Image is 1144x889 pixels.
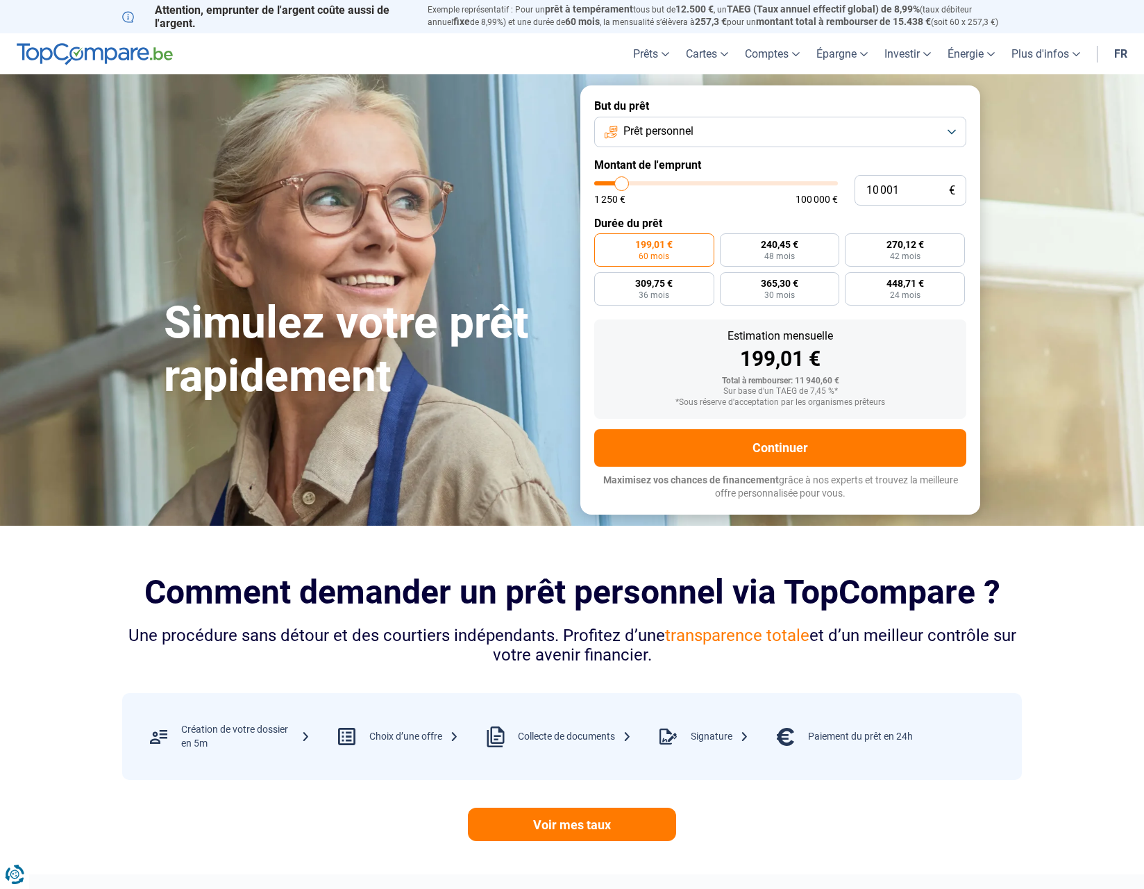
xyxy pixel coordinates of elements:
[605,376,955,386] div: Total à rembourser: 11 940,60 €
[1106,33,1136,74] a: fr
[181,723,310,750] div: Création de votre dossier en 5m
[678,33,737,74] a: Cartes
[369,730,459,744] div: Choix d’une offre
[594,117,966,147] button: Prêt personnel
[675,3,714,15] span: 12.500 €
[737,33,808,74] a: Comptes
[594,474,966,501] p: grâce à nos experts et trouvez la meilleure offre personnalisée pour vous.
[594,217,966,230] label: Durée du prêt
[603,474,779,485] span: Maximisez vos chances de financement
[605,387,955,397] div: Sur base d'un TAEG de 7,45 %*
[164,297,564,404] h1: Simulez votre prêt rapidement
[756,16,931,27] span: montant total à rembourser de 15.438 €
[122,3,411,30] p: Attention, emprunter de l'argent coûte aussi de l'argent.
[886,279,924,288] span: 448,71 €
[876,33,939,74] a: Investir
[605,349,955,369] div: 199,01 €
[635,279,673,288] span: 309,75 €
[122,626,1022,666] div: Une procédure sans détour et des courtiers indépendants. Profitez d’une et d’un meilleur contrôle...
[17,43,173,65] img: TopCompare
[623,124,693,139] span: Prêt personnel
[890,291,920,299] span: 24 mois
[639,252,669,260] span: 60 mois
[1003,33,1088,74] a: Plus d'infos
[594,99,966,113] label: But du prêt
[764,252,795,260] span: 48 mois
[635,240,673,249] span: 199,01 €
[605,331,955,342] div: Estimation mensuelle
[428,3,1022,28] p: Exemple représentatif : Pour un tous but de , un (taux débiteur annuel de 8,99%) et une durée de ...
[939,33,1003,74] a: Énergie
[761,279,798,288] span: 365,30 €
[808,730,913,744] div: Paiement du prêt en 24h
[949,185,955,197] span: €
[796,194,838,204] span: 100 000 €
[518,730,632,744] div: Collecte de documents
[565,16,600,27] span: 60 mois
[545,3,633,15] span: prêt à tempérament
[594,194,625,204] span: 1 250 €
[695,16,727,27] span: 257,3 €
[453,16,470,27] span: fixe
[890,252,920,260] span: 42 mois
[665,626,809,645] span: transparence totale
[625,33,678,74] a: Prêts
[761,240,798,249] span: 240,45 €
[594,429,966,467] button: Continuer
[122,573,1022,611] h2: Comment demander un prêt personnel via TopCompare ?
[605,398,955,408] div: *Sous réserve d'acceptation par les organismes prêteurs
[886,240,924,249] span: 270,12 €
[691,730,749,744] div: Signature
[764,291,795,299] span: 30 mois
[639,291,669,299] span: 36 mois
[468,808,676,841] a: Voir mes taux
[727,3,920,15] span: TAEG (Taux annuel effectif global) de 8,99%
[594,158,966,172] label: Montant de l'emprunt
[808,33,876,74] a: Épargne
